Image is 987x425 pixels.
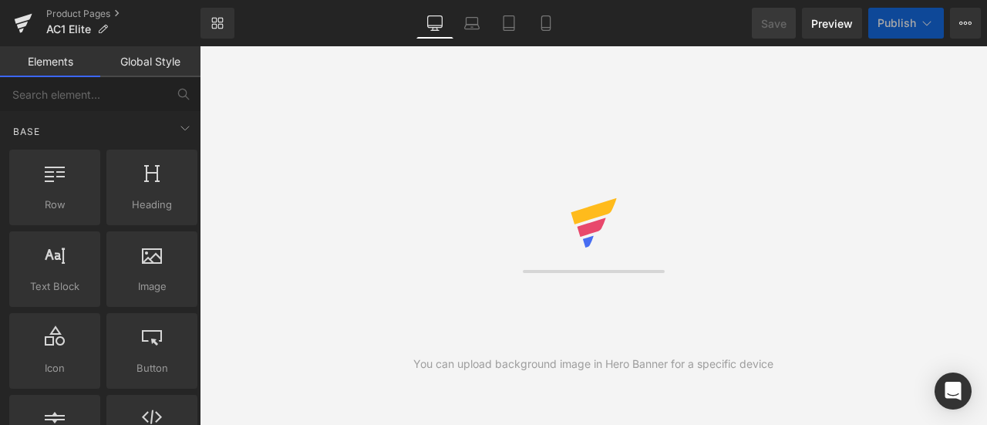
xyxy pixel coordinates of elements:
[811,15,853,32] span: Preview
[950,8,981,39] button: More
[802,8,862,39] a: Preview
[111,197,193,213] span: Heading
[413,356,773,373] div: You can upload background image in Hero Banner for a specific device
[878,17,916,29] span: Publish
[12,124,42,139] span: Base
[111,360,193,376] span: Button
[527,8,564,39] a: Mobile
[100,46,200,77] a: Global Style
[46,8,200,20] a: Product Pages
[453,8,490,39] a: Laptop
[490,8,527,39] a: Tablet
[868,8,944,39] button: Publish
[14,360,96,376] span: Icon
[14,197,96,213] span: Row
[200,8,234,39] a: New Library
[761,15,787,32] span: Save
[935,373,972,410] div: Open Intercom Messenger
[111,278,193,295] span: Image
[14,278,96,295] span: Text Block
[416,8,453,39] a: Desktop
[46,23,91,35] span: AC1 Elite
